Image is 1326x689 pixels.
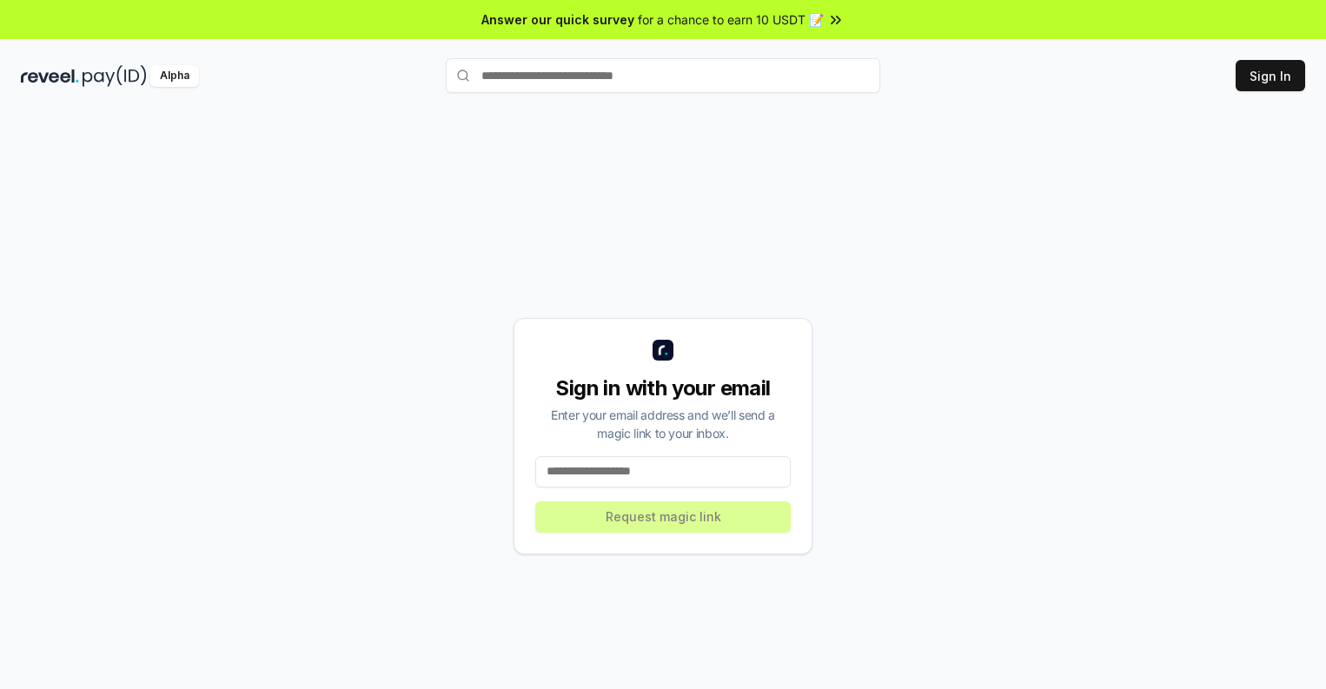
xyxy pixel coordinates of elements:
[638,10,824,29] span: for a chance to earn 10 USDT 📝
[1236,60,1305,91] button: Sign In
[83,65,147,87] img: pay_id
[535,406,791,442] div: Enter your email address and we’ll send a magic link to your inbox.
[535,374,791,402] div: Sign in with your email
[481,10,634,29] span: Answer our quick survey
[21,65,79,87] img: reveel_dark
[150,65,199,87] div: Alpha
[653,340,673,361] img: logo_small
